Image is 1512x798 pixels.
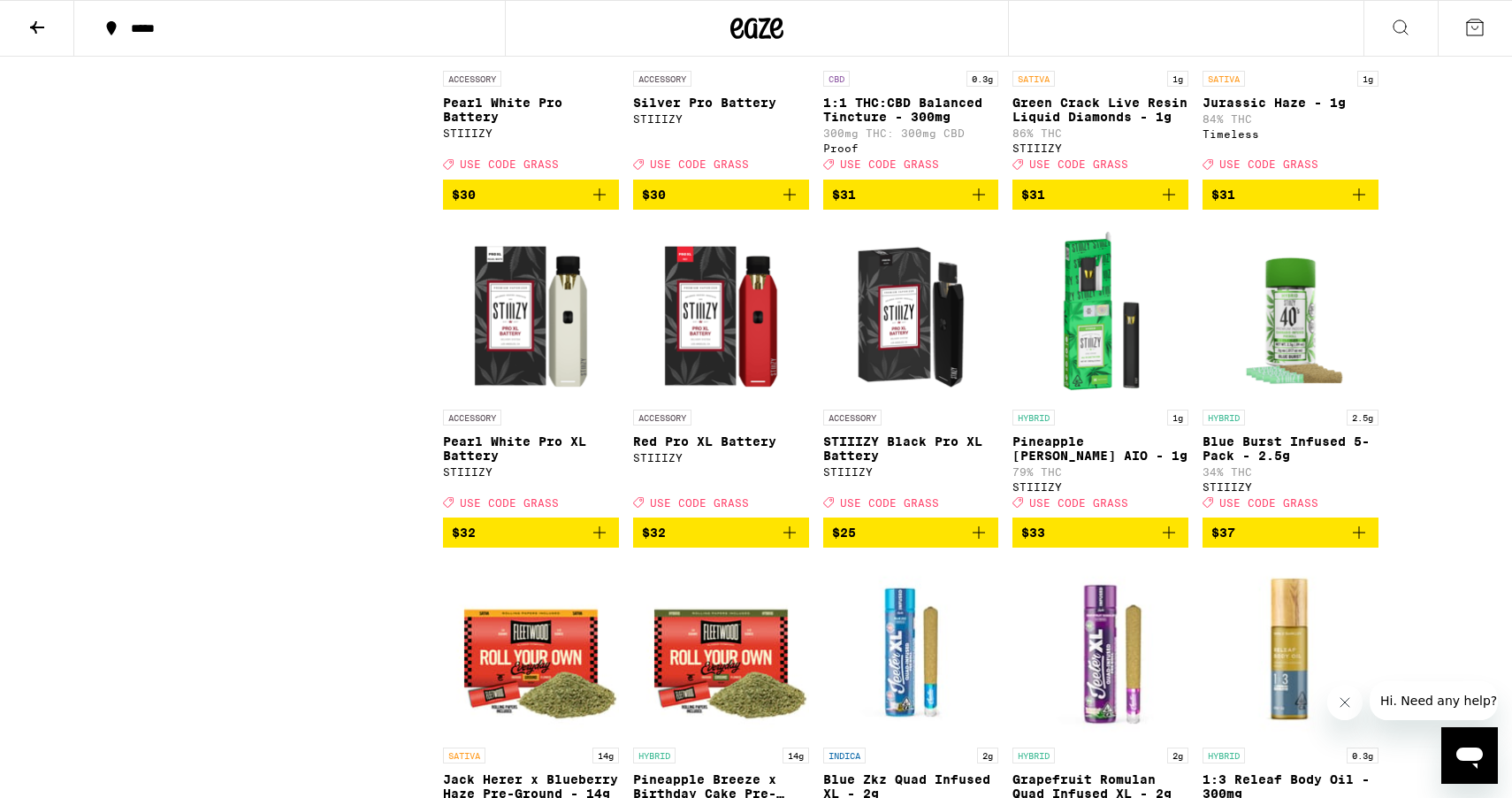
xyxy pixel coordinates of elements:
a: Open page for Red Pro XL Battery from STIIIZY [633,224,809,518]
div: STIIIZY [1012,142,1188,154]
button: Add to bag [1203,180,1378,210]
p: 300mg THC: 300mg CBD [823,127,999,139]
a: Open page for Blue Burst Infused 5-Pack - 2.5g from STIIIZY [1203,224,1378,518]
button: Add to bag [1012,180,1188,210]
div: STIIIZY [823,466,999,478]
img: STIIIZY - Red Pro XL Battery [633,224,809,401]
p: INDICA [823,748,866,763]
p: 34% THC [1203,466,1378,478]
p: Green Crack Live Resin Liquid Diamonds - 1g [1012,96,1188,124]
p: HYBRID [633,748,676,763]
div: STIIIZY [1012,481,1188,493]
iframe: Close message [1327,685,1363,720]
button: Add to bag [1203,518,1378,548]
p: Silver Pro Battery [633,96,809,110]
p: 84% THC [1203,113,1378,125]
p: HYBRID [1203,748,1245,763]
p: 2g [977,748,998,763]
span: $33 [1021,526,1045,540]
div: STIIIZY [633,113,809,125]
img: Jeeter - Blue Zkz Quad Infused XL - 2g [823,562,999,739]
span: USE CODE GRASS [840,159,939,171]
span: USE CODE GRASS [650,159,749,171]
p: Red Pro XL Battery [633,434,809,449]
p: Pearl White Pro XL Battery [443,434,619,463]
p: HYBRID [1203,410,1245,426]
span: $31 [1021,188,1045,202]
p: Pineapple [PERSON_NAME] AIO - 1g [1012,434,1188,463]
div: Proof [823,142,999,154]
button: Add to bag [443,518,619,548]
button: Add to bag [823,180,999,210]
img: Jeeter - Grapefruit Romulan Quad Infused XL - 2g [1012,562,1188,739]
span: USE CODE GRASS [460,159,559,171]
p: 1:1 THC:CBD Balanced Tincture - 300mg [823,96,999,124]
iframe: Message from company [1370,681,1498,720]
div: STIIIZY [443,127,619,139]
button: Add to bag [1012,518,1188,548]
p: 2g [1167,748,1188,763]
p: ACCESSORY [823,410,882,426]
span: USE CODE GRASS [650,497,749,509]
p: ACCESSORY [633,71,691,87]
img: Fleetwood - Jack Herer x Blueberry Haze Pre-Ground - 14g [443,562,619,739]
p: SATIVA [443,748,485,763]
div: STIIIZY [443,466,619,478]
p: 86% THC [1012,127,1188,139]
p: ACCESSORY [443,410,501,426]
div: Timeless [1203,128,1378,140]
p: 14g [783,748,809,763]
p: Jurassic Haze - 1g [1203,96,1378,110]
img: STIIIZY - Pearl White Pro XL Battery [443,224,619,401]
span: USE CODE GRASS [1029,159,1128,171]
img: STIIIZY - Blue Burst Infused 5-Pack - 2.5g [1203,224,1378,401]
span: $31 [1211,188,1235,202]
a: Open page for STIIIZY Black Pro XL Battery from STIIIZY [823,224,999,518]
p: 1g [1167,410,1188,426]
span: $37 [1211,526,1235,540]
p: STIIIZY Black Pro XL Battery [823,434,999,463]
iframe: Button to launch messaging window [1441,727,1498,784]
div: STIIIZY [1203,481,1378,493]
span: USE CODE GRASS [840,497,939,509]
span: $30 [642,188,666,202]
a: Open page for Pineapple Runtz AIO - 1g from STIIIZY [1012,224,1188,518]
p: HYBRID [1012,410,1055,426]
span: USE CODE GRASS [1219,159,1318,171]
span: $30 [452,188,476,202]
p: ACCESSORY [443,71,501,87]
img: STIIIZY - STIIIZY Black Pro XL Battery [823,224,999,401]
img: Fleetwood - Pineapple Breeze x Birthday Cake Pre-Ground - 14g [633,562,809,739]
button: Add to bag [633,180,809,210]
p: 79% THC [1012,466,1188,478]
span: $25 [832,526,856,540]
p: 1g [1167,71,1188,87]
span: $31 [832,188,856,202]
p: ACCESSORY [633,410,691,426]
p: Blue Burst Infused 5-Pack - 2.5g [1203,434,1378,463]
img: Papa & Barkley - 1:3 Releaf Body Oil - 300mg [1203,562,1378,739]
span: $32 [452,526,476,540]
p: 0.3g [966,71,998,87]
p: SATIVA [1203,71,1245,87]
button: Add to bag [823,518,999,548]
span: USE CODE GRASS [1029,497,1128,509]
img: STIIIZY - Pineapple Runtz AIO - 1g [1012,224,1188,401]
span: USE CODE GRASS [1219,497,1318,509]
span: USE CODE GRASS [460,497,559,509]
div: STIIIZY [633,452,809,464]
button: Add to bag [443,180,619,210]
p: HYBRID [1012,748,1055,763]
p: 2.5g [1347,410,1378,426]
a: Open page for Pearl White Pro XL Battery from STIIIZY [443,224,619,518]
p: 14g [592,748,619,763]
span: $32 [642,526,666,540]
p: 0.3g [1347,748,1378,763]
p: SATIVA [1012,71,1055,87]
p: Pearl White Pro Battery [443,96,619,124]
button: Add to bag [633,518,809,548]
p: CBD [823,71,850,87]
p: 1g [1357,71,1378,87]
